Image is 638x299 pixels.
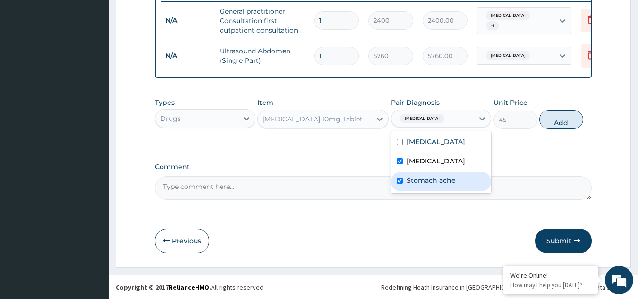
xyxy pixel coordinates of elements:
span: [MEDICAL_DATA] [486,51,530,60]
img: d_794563401_company_1708531726252_794563401 [17,47,38,71]
td: General practitioner Consultation first outpatient consultation [215,2,309,40]
button: Submit [535,229,592,253]
div: Minimize live chat window [155,5,178,27]
span: [MEDICAL_DATA] [400,114,444,123]
span: [MEDICAL_DATA] [486,11,530,20]
label: Comment [155,163,592,171]
div: Drugs [160,114,181,123]
div: [MEDICAL_DATA] 10mg Tablet [263,114,363,124]
td: N/A [161,47,215,65]
span: We're online! [55,89,130,185]
label: Types [155,99,175,107]
footer: All rights reserved. [109,275,638,299]
label: [MEDICAL_DATA] [407,137,465,146]
div: We're Online! [510,271,591,280]
label: Item [257,98,273,107]
div: Chat with us now [49,53,159,65]
strong: Copyright © 2017 . [116,283,211,291]
label: Unit Price [493,98,527,107]
a: RelianceHMO [169,283,209,291]
label: [MEDICAL_DATA] [407,156,465,166]
label: Stomach ache [407,176,456,185]
button: Add [539,110,583,129]
label: Pair Diagnosis [391,98,440,107]
button: Previous [155,229,209,253]
td: Ultrasound Abdomen (Single Part) [215,42,309,70]
div: Redefining Heath Insurance in [GEOGRAPHIC_DATA] using Telemedicine and Data Science! [381,282,631,292]
textarea: Type your message and hit 'Enter' [5,199,180,232]
span: + 1 [486,21,499,31]
td: N/A [161,12,215,29]
p: How may I help you today? [510,281,591,289]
